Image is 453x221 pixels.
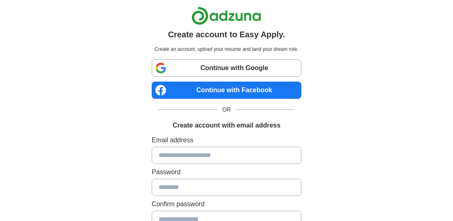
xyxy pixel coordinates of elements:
p: Create an account, upload your resume and land your dream role. [153,46,300,53]
label: Email address [152,135,301,145]
img: Adzuna logo [191,7,261,25]
label: Confirm password [152,199,301,209]
label: Password [152,167,301,177]
a: Continue with Google [152,59,301,77]
h1: Create account with email address [173,121,280,130]
span: OR [217,105,236,114]
h1: Create account to Easy Apply. [168,28,285,41]
a: Continue with Facebook [152,82,301,99]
